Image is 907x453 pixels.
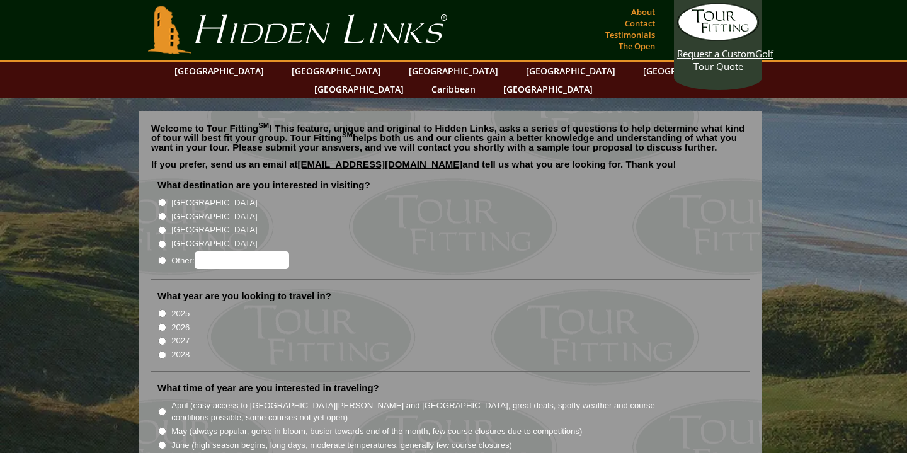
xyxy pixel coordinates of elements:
[168,62,270,80] a: [GEOGRAPHIC_DATA]
[258,122,269,129] sup: SM
[615,37,658,55] a: The Open
[171,439,512,452] label: June (high season begins, long days, moderate temperatures, generally few course closures)
[285,62,387,80] a: [GEOGRAPHIC_DATA]
[157,382,379,394] label: What time of year are you interested in traveling?
[171,425,582,438] label: May (always popular, gorse in bloom, busier towards end of the month, few course closures due to ...
[171,224,257,236] label: [GEOGRAPHIC_DATA]
[520,62,622,80] a: [GEOGRAPHIC_DATA]
[171,321,190,334] label: 2026
[171,307,190,320] label: 2025
[677,3,759,72] a: Request a CustomGolf Tour Quote
[677,47,755,60] span: Request a Custom
[171,197,257,209] label: [GEOGRAPHIC_DATA]
[171,335,190,347] label: 2027
[171,251,288,269] label: Other:
[171,348,190,361] label: 2028
[157,179,370,192] label: What destination are you interested in visiting?
[171,399,678,424] label: April (easy access to [GEOGRAPHIC_DATA][PERSON_NAME] and [GEOGRAPHIC_DATA], great deals, spotty w...
[402,62,505,80] a: [GEOGRAPHIC_DATA]
[628,3,658,21] a: About
[298,159,463,169] a: [EMAIL_ADDRESS][DOMAIN_NAME]
[151,159,750,178] p: If you prefer, send us an email at and tell us what you are looking for. Thank you!
[157,290,331,302] label: What year are you looking to travel in?
[151,123,750,152] p: Welcome to Tour Fitting ! This feature, unique and original to Hidden Links, asks a series of que...
[342,131,353,139] sup: SM
[622,14,658,32] a: Contact
[308,80,410,98] a: [GEOGRAPHIC_DATA]
[602,26,658,43] a: Testimonials
[425,80,482,98] a: Caribbean
[171,238,257,250] label: [GEOGRAPHIC_DATA]
[497,80,599,98] a: [GEOGRAPHIC_DATA]
[637,62,739,80] a: [GEOGRAPHIC_DATA]
[195,251,289,269] input: Other:
[171,210,257,223] label: [GEOGRAPHIC_DATA]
